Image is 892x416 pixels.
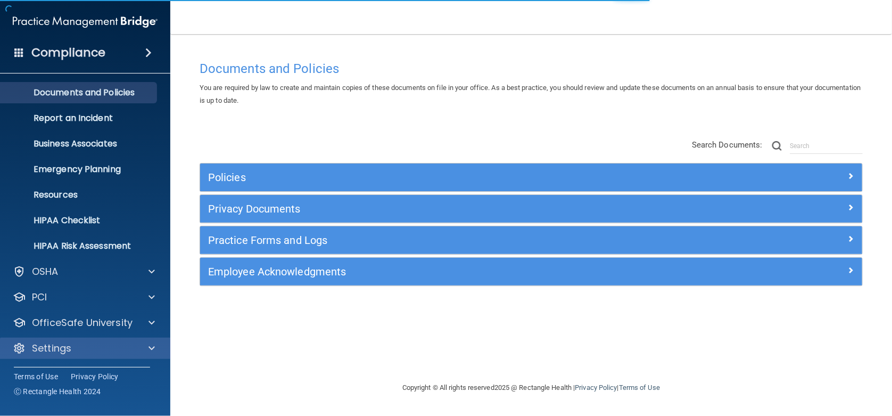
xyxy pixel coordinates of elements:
[208,263,854,280] a: Employee Acknowledgments
[71,371,119,382] a: Privacy Policy
[208,232,854,249] a: Practice Forms and Logs
[32,265,59,278] p: OSHA
[13,265,155,278] a: OSHA
[208,169,854,186] a: Policies
[772,141,782,151] img: ic-search.3b580494.png
[7,87,152,98] p: Documents and Policies
[619,384,660,391] a: Terms of Use
[7,164,152,175] p: Emergency Planning
[14,386,101,397] span: Ⓒ Rectangle Health 2024
[200,62,863,76] h4: Documents and Policies
[208,234,689,246] h5: Practice Forms and Logs
[692,140,763,150] span: Search Documents:
[32,342,71,355] p: Settings
[32,316,133,329] p: OfficeSafe University
[13,342,155,355] a: Settings
[208,266,689,278] h5: Employee Acknowledgments
[208,200,854,217] a: Privacy Documents
[208,203,689,215] h5: Privacy Documents
[13,11,158,32] img: PMB logo
[7,138,152,149] p: Business Associates
[32,291,47,304] p: PCI
[200,84,861,104] span: You are required by law to create and maintain copies of these documents on file in your office. ...
[31,45,105,60] h4: Compliance
[7,241,152,251] p: HIPAA Risk Assessment
[14,371,58,382] a: Terms of Use
[13,316,155,329] a: OfficeSafe University
[7,113,152,124] p: Report an Incident
[790,138,863,154] input: Search
[575,384,617,391] a: Privacy Policy
[7,190,152,200] p: Resources
[208,172,689,183] h5: Policies
[7,215,152,226] p: HIPAA Checklist
[337,371,725,405] div: Copyright © All rights reserved 2025 @ Rectangle Health | |
[13,291,155,304] a: PCI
